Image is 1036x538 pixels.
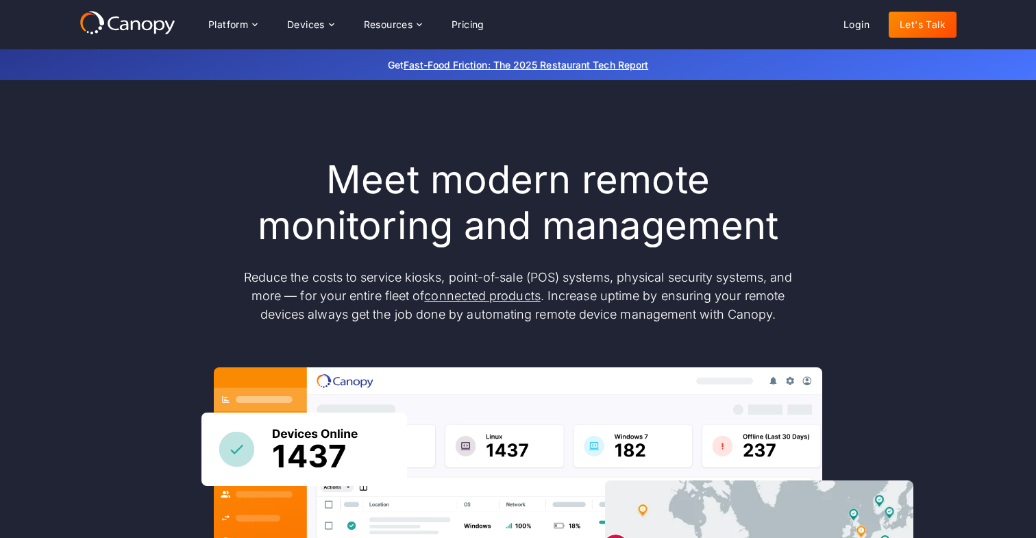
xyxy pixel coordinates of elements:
div: Resources [353,11,432,38]
p: Get [182,58,854,72]
h1: Meet modern remote monitoring and management [230,157,806,249]
div: Devices [287,20,325,29]
div: Platform [197,11,268,38]
div: Resources [364,20,413,29]
div: Platform [208,20,248,29]
a: connected products [424,289,540,303]
a: Login [832,12,880,38]
div: Devices [276,11,345,38]
img: Canopy sees how many devices are online [201,413,407,486]
p: Reduce the costs to service kiosks, point-of-sale (POS) systems, physical security systems, and m... [230,268,806,323]
a: Fast-Food Friction: The 2025 Restaurant Tech Report [404,59,648,71]
a: Pricing [441,12,495,38]
a: Let's Talk [889,12,957,38]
